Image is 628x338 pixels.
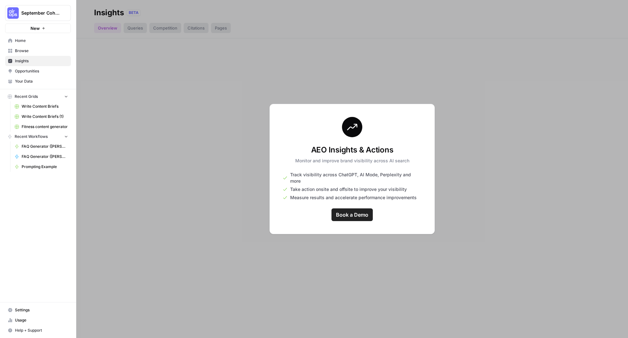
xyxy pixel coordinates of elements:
[7,7,19,19] img: September Cohort Logo
[5,56,71,66] a: Insights
[12,141,71,152] a: FAQ Generator ([PERSON_NAME])
[5,76,71,86] a: Your Data
[290,172,422,184] span: Track visibility across ChatGPT, AI Mode, Perplexity and more
[15,38,68,44] span: Home
[12,122,71,132] a: Fitness content generator
[15,328,68,333] span: Help + Support
[15,48,68,54] span: Browse
[12,162,71,172] a: Prompting Example
[22,154,68,159] span: FAQ Generator ([PERSON_NAME])
[12,152,71,162] a: FAQ Generator ([PERSON_NAME])
[15,134,48,139] span: Recent Workflows
[15,68,68,74] span: Opportunities
[15,317,68,323] span: Usage
[290,186,407,193] span: Take action onsite and offsite to improve your visibility
[12,112,71,122] a: Write Content Briefs (1)
[22,164,68,170] span: Prompting Example
[15,58,68,64] span: Insights
[31,25,40,31] span: New
[5,92,71,101] button: Recent Grids
[5,46,71,56] a: Browse
[15,307,68,313] span: Settings
[5,315,71,325] a: Usage
[331,208,373,221] a: Book a Demo
[336,211,368,219] span: Book a Demo
[295,158,409,164] p: Monitor and improve brand visibility across AI search
[5,66,71,76] a: Opportunities
[12,101,71,112] a: Write Content Briefs
[5,24,71,33] button: New
[5,132,71,141] button: Recent Workflows
[295,145,409,155] h3: AEO Insights & Actions
[5,325,71,335] button: Help + Support
[22,144,68,149] span: FAQ Generator ([PERSON_NAME])
[15,78,68,84] span: Your Data
[15,94,38,99] span: Recent Grids
[22,104,68,109] span: Write Content Briefs
[22,124,68,130] span: Fitness content generator
[22,114,68,119] span: Write Content Briefs (1)
[5,305,71,315] a: Settings
[290,194,417,201] span: Measure results and accelerate performance improvements
[5,36,71,46] a: Home
[21,10,60,16] span: September Cohort
[5,5,71,21] button: Workspace: September Cohort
